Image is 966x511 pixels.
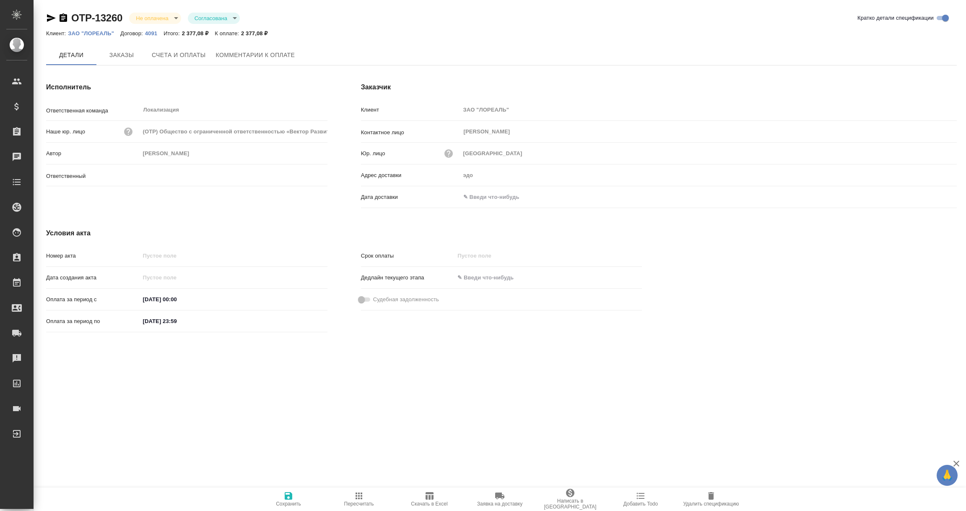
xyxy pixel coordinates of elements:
h4: Заказчик [361,82,957,92]
div: Не оплачена [188,13,240,24]
p: Адрес доставки [361,171,460,180]
span: Заказы [101,50,142,60]
span: Судебная задолженность [373,295,439,304]
input: Пустое поле [140,271,213,284]
a: OTP-13260 [71,12,122,23]
p: Ответственный [46,172,140,180]
input: ✎ Введи что-нибудь [460,191,534,203]
p: Итого: [164,30,182,36]
input: Пустое поле [140,125,327,138]
p: Дата доставки [361,193,460,201]
p: Контактное лицо [361,128,460,137]
input: Пустое поле [460,104,957,116]
p: Оплата за период с [46,295,140,304]
p: Клиент [361,106,460,114]
p: 4091 [145,30,164,36]
p: 2 377,08 ₽ [182,30,215,36]
input: Пустое поле [460,169,957,181]
button: 🙏 [937,465,958,486]
input: ✎ Введи что-нибудь [140,315,213,327]
p: Ответственная команда [46,107,140,115]
p: Договор: [120,30,145,36]
button: Open [323,175,325,176]
h4: Исполнитель [46,82,327,92]
input: ✎ Введи что-нибудь [454,271,528,284]
input: Пустое поле [460,147,957,159]
p: 2 377,08 ₽ [241,30,274,36]
p: Клиент: [46,30,68,36]
button: Скопировать ссылку для ЯМессенджера [46,13,56,23]
p: Дедлайн текущего этапа [361,274,455,282]
span: Счета и оплаты [152,50,206,60]
p: Дата создания акта [46,274,140,282]
p: Автор [46,149,140,158]
input: Пустое поле [140,147,327,159]
p: Срок оплаты [361,252,455,260]
p: Номер акта [46,252,140,260]
p: Наше юр. лицо [46,128,85,136]
span: 🙏 [940,467,954,484]
input: Пустое поле [140,250,327,262]
p: ЗАО "ЛОРЕАЛЬ" [68,30,120,36]
span: Детали [51,50,91,60]
p: К оплате: [215,30,241,36]
button: Согласована [192,15,230,22]
div: Не оплачена [129,13,181,24]
input: ✎ Введи что-нибудь [140,293,213,305]
a: 4091 [145,29,164,36]
span: Комментарии к оплате [216,50,295,60]
a: ЗАО "ЛОРЕАЛЬ" [68,29,120,36]
button: Не оплачена [133,15,171,22]
p: Оплата за период по [46,317,140,326]
input: Пустое поле [454,250,528,262]
p: Юр. лицо [361,149,385,158]
button: Скопировать ссылку [58,13,68,23]
h4: Условия акта [46,228,642,238]
span: Кратко детали спецификации [857,14,934,22]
